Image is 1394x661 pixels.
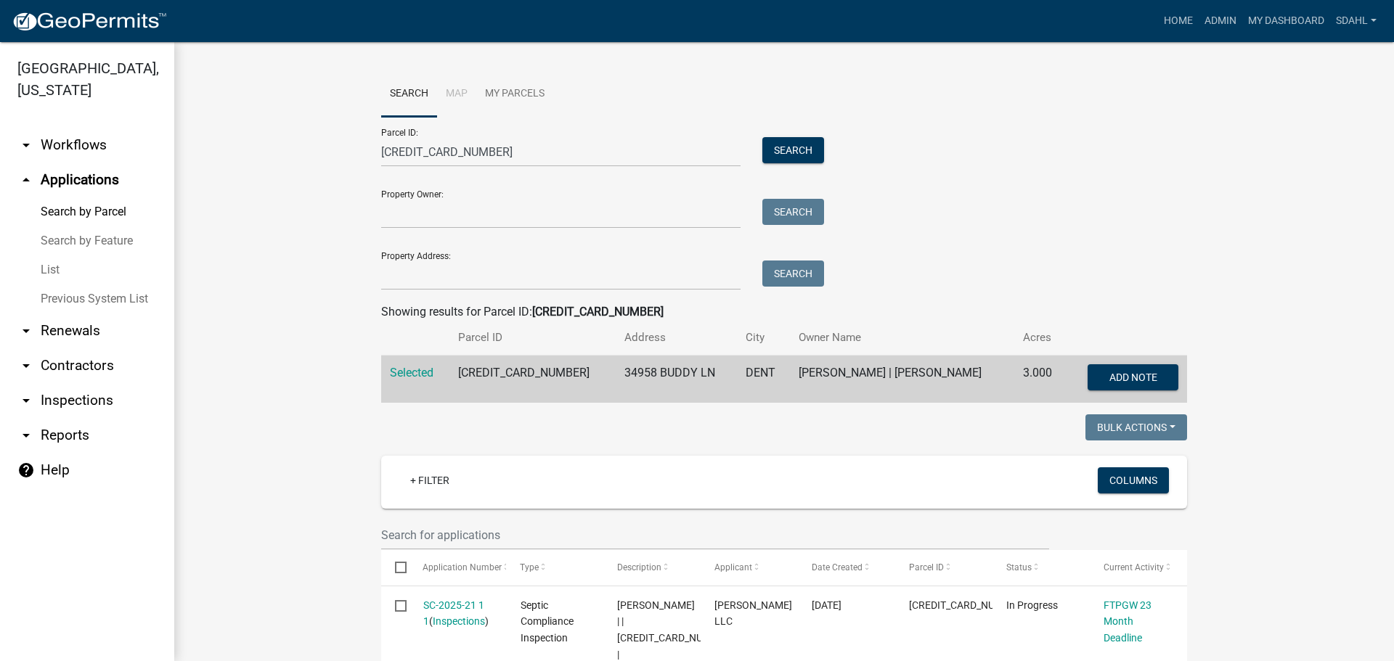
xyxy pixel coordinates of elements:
datatable-header-cell: Type [506,550,603,585]
a: sdahl [1330,7,1382,35]
td: 3.000 [1014,356,1067,403]
button: Search [762,137,824,163]
strong: [CREDIT_CARD_NUMBER] [532,305,664,319]
i: arrow_drop_down [17,357,35,374]
div: Showing results for Parcel ID: [381,303,1187,321]
th: Address [616,321,737,355]
a: Inspections [433,615,485,627]
a: FTPGW 23 Month Deadline [1104,599,1152,644]
input: Search for applications [381,520,1049,550]
span: Application Number [423,562,502,572]
span: Status [1006,562,1032,572]
th: Owner Name [790,321,1014,355]
span: Add Note [1109,371,1157,383]
a: Selected [390,366,433,379]
datatable-header-cell: Current Activity [1090,550,1187,585]
datatable-header-cell: Application Number [409,550,506,585]
i: arrow_drop_up [17,171,35,189]
a: My Parcels [476,71,553,118]
a: Admin [1199,7,1242,35]
th: Parcel ID [449,321,616,355]
span: Type [521,562,539,572]
datatable-header-cell: Description [603,550,701,585]
span: Applicant [714,562,752,572]
td: [CREDIT_CARD_NUMBER] [449,356,616,403]
datatable-header-cell: Status [992,550,1090,585]
th: City [737,321,790,355]
a: My Dashboard [1242,7,1330,35]
button: Search [762,260,824,287]
span: Date Created [812,562,863,572]
span: Roisum LLC [714,599,792,628]
span: Description [617,562,661,572]
datatable-header-cell: Applicant [701,550,798,585]
datatable-header-cell: Parcel ID [895,550,992,585]
i: help [17,461,35,479]
i: arrow_drop_down [17,392,35,409]
a: SC-2025-21 1 1 [423,599,484,628]
th: Acres [1014,321,1067,355]
i: arrow_drop_down [17,136,35,154]
td: DENT [737,356,790,403]
span: 56000350262005 [909,599,1025,611]
button: Columns [1098,467,1169,493]
datatable-header-cell: Select [381,550,409,585]
span: 03/27/2025 [812,599,841,611]
span: Septic Compliance Inspection [521,599,574,644]
a: Home [1158,7,1199,35]
i: arrow_drop_down [17,322,35,340]
i: arrow_drop_down [17,427,35,444]
span: Parcel ID [909,562,944,572]
td: [PERSON_NAME] | [PERSON_NAME] [790,356,1014,403]
button: Add Note [1088,364,1178,390]
button: Bulk Actions [1085,414,1187,440]
td: 34958 BUDDY LN [616,356,737,403]
div: ( ) [423,597,493,631]
span: Current Activity [1104,562,1164,572]
datatable-header-cell: Date Created [798,550,895,585]
a: Search [381,71,437,118]
span: In Progress [1006,599,1058,611]
button: Search [762,199,824,225]
a: + Filter [399,467,461,493]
